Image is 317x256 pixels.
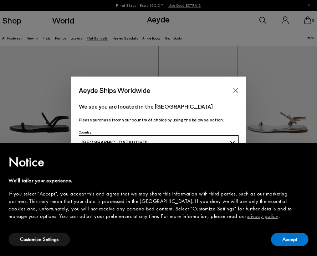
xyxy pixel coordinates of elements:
span: Country [79,130,91,134]
p: We see you are located in the [GEOGRAPHIC_DATA] [79,102,239,111]
p: Please purchase from your country of choice by using the below selection: [79,116,239,123]
span: Aeyde Ships Worldwide [79,84,150,96]
div: We'll tailor your experience. [9,177,297,184]
button: Close [230,85,241,96]
button: Customize Settings [9,233,70,246]
button: Close this notice [297,145,314,162]
button: Accept [271,233,308,246]
h2: Notice [9,153,297,171]
a: privacy policy [246,213,278,220]
div: If you select "Accept", you accept this and agree that we may share this information with third p... [9,190,297,220]
span: [GEOGRAPHIC_DATA] (USD) [82,139,148,145]
span: × [303,148,308,159]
